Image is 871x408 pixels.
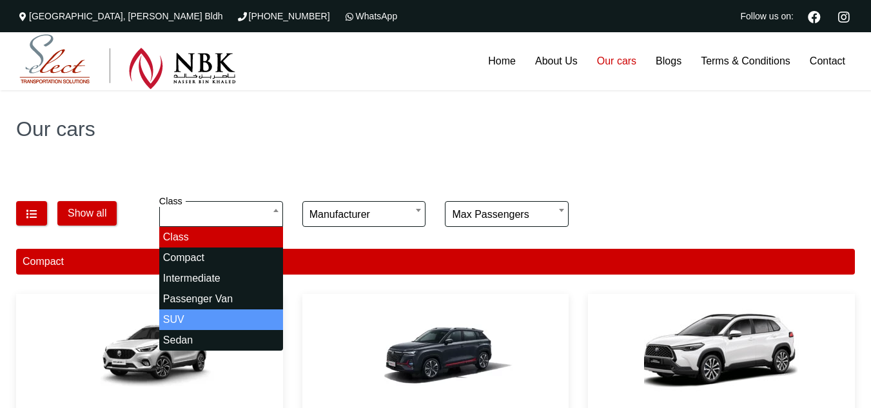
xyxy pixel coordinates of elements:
span: Max passengers [445,201,569,227]
a: About Us [525,32,587,90]
li: Sedan [159,330,283,351]
a: Terms & Conditions [691,32,800,90]
a: Contact [800,32,855,90]
a: [PHONE_NUMBER] [236,11,330,21]
li: Passenger Van [159,289,283,309]
h1: Our cars [16,119,855,139]
span: Max passengers [452,202,562,228]
a: Blogs [646,32,691,90]
span: Manufacturer [302,201,426,227]
a: WhatsApp [343,11,398,21]
span: Manufacturer [309,202,419,228]
button: Show all [57,201,117,226]
li: SUV [159,309,283,330]
img: Changan CS35 or similar [358,304,513,400]
li: Intermediate [159,268,283,289]
a: Instagram [832,9,855,23]
img: Select Rent a Car [19,34,236,90]
label: Class [159,196,186,207]
a: Facebook [803,9,826,23]
a: Our cars [587,32,646,90]
a: Home [478,32,525,90]
img: Toyota COROLLA CROSS or similar [644,304,799,400]
li: Compact [159,248,283,268]
li: Class [159,227,283,248]
div: Compact [16,249,855,275]
img: MG ZS or similar [72,304,227,400]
